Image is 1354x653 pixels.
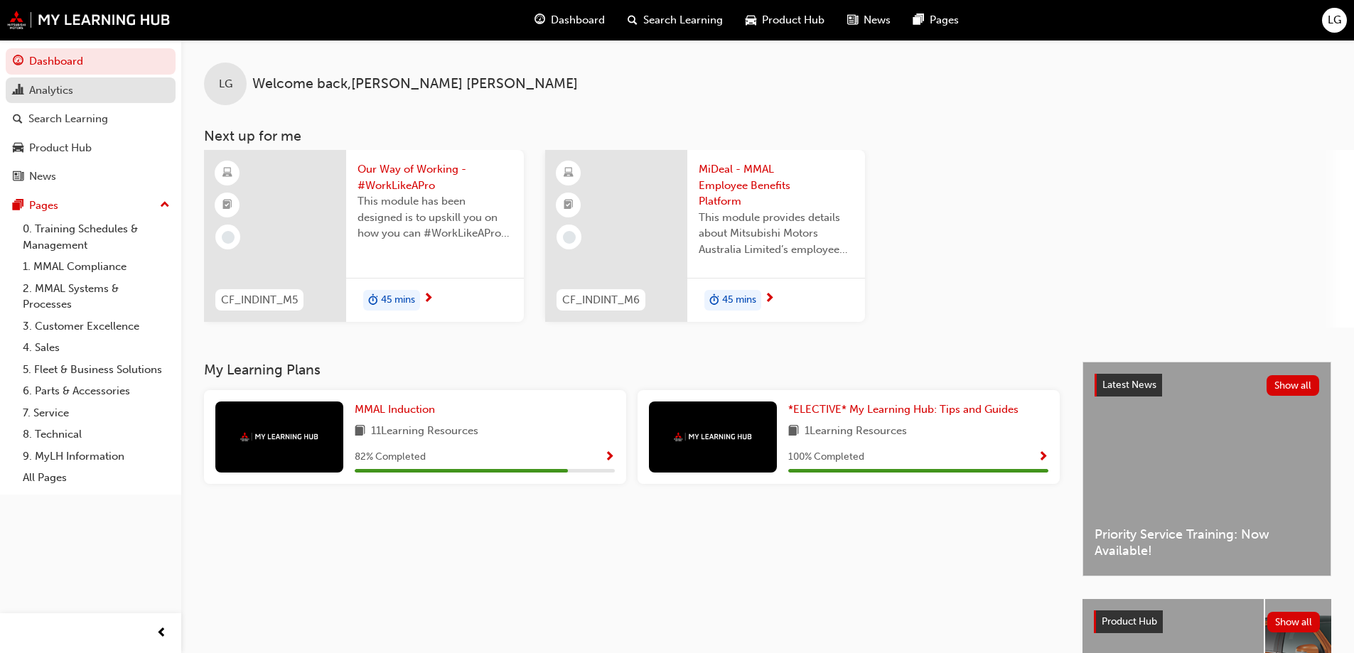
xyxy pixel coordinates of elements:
span: news-icon [847,11,858,29]
button: Pages [6,193,176,219]
span: car-icon [746,11,756,29]
div: Product Hub [29,140,92,156]
span: LG [219,76,232,92]
a: Product HubShow all [1094,610,1320,633]
a: Latest NewsShow all [1095,374,1319,396]
a: 2. MMAL Systems & Processes [17,278,176,315]
span: car-icon [13,142,23,155]
a: pages-iconPages [902,6,970,35]
div: News [29,168,56,185]
span: learningResourceType_ELEARNING-icon [222,164,232,183]
a: Dashboard [6,48,176,75]
span: MiDeal - MMAL Employee Benefits Platform [699,161,854,210]
a: MMAL Induction [355,401,441,418]
button: Show all [1267,375,1320,396]
span: MMAL Induction [355,403,435,416]
span: learningRecordVerb_NONE-icon [222,231,235,244]
button: Show Progress [604,448,615,466]
span: Dashboard [551,12,605,28]
span: *ELECTIVE* My Learning Hub: Tips and Guides [788,403,1019,416]
a: News [6,163,176,190]
a: 7. Service [17,402,176,424]
a: Search Learning [6,106,176,132]
button: Show Progress [1038,448,1048,466]
span: pages-icon [13,200,23,212]
span: This module provides details about Mitsubishi Motors Australia Limited’s employee benefits platfo... [699,210,854,258]
span: search-icon [13,113,23,126]
span: learningRecordVerb_NONE-icon [563,231,576,244]
a: 0. Training Schedules & Management [17,218,176,256]
span: booktick-icon [222,196,232,215]
span: Show Progress [1038,451,1048,464]
span: LG [1328,12,1341,28]
a: news-iconNews [836,6,902,35]
a: 3. Customer Excellence [17,315,176,338]
a: Latest NewsShow allPriority Service Training: Now Available! [1082,362,1331,576]
a: *ELECTIVE* My Learning Hub: Tips and Guides [788,401,1024,418]
a: search-iconSearch Learning [616,6,734,35]
span: news-icon [13,171,23,183]
button: Show all [1267,612,1321,632]
span: Priority Service Training: Now Available! [1095,527,1319,558]
span: up-icon [160,196,170,215]
span: Search Learning [643,12,723,28]
span: CF_INDINT_M5 [221,292,298,308]
span: book-icon [355,423,365,441]
a: All Pages [17,467,176,489]
span: Show Progress [604,451,615,464]
span: 1 Learning Resources [805,423,907,441]
span: Welcome back , [PERSON_NAME] [PERSON_NAME] [252,76,578,92]
span: prev-icon [156,625,167,642]
a: 9. MyLH Information [17,446,176,468]
span: 45 mins [722,292,756,308]
span: Our Way of Working - #WorkLikeAPro [358,161,512,193]
a: CF_INDINT_M6MiDeal - MMAL Employee Benefits PlatformThis module provides details about Mitsubishi... [545,150,865,322]
img: mmal [674,432,752,441]
span: pages-icon [913,11,924,29]
span: Product Hub [762,12,824,28]
button: LG [1322,8,1347,33]
span: This module has been designed is to upskill you on how you can #WorkLikeAPro at Mitsubishi Motors... [358,193,512,242]
img: mmal [7,11,171,29]
span: Latest News [1102,379,1156,391]
span: News [864,12,891,28]
div: Pages [29,198,58,214]
span: Pages [930,12,959,28]
span: guage-icon [534,11,545,29]
a: Analytics [6,77,176,104]
a: Product Hub [6,135,176,161]
span: next-icon [764,293,775,306]
span: 82 % Completed [355,449,426,465]
a: 4. Sales [17,337,176,359]
a: 5. Fleet & Business Solutions [17,359,176,381]
a: car-iconProduct Hub [734,6,836,35]
span: next-icon [423,293,434,306]
button: DashboardAnalyticsSearch LearningProduct HubNews [6,45,176,193]
div: Analytics [29,82,73,99]
img: mmal [240,432,318,441]
span: learningResourceType_ELEARNING-icon [564,164,574,183]
div: Search Learning [28,111,108,127]
span: search-icon [628,11,638,29]
span: duration-icon [709,291,719,310]
span: book-icon [788,423,799,441]
h3: My Learning Plans [204,362,1060,378]
a: guage-iconDashboard [523,6,616,35]
span: chart-icon [13,85,23,97]
a: CF_INDINT_M5Our Way of Working - #WorkLikeAProThis module has been designed is to upskill you on ... [204,150,524,322]
span: 100 % Completed [788,449,864,465]
h3: Next up for me [181,128,1354,144]
a: 1. MMAL Compliance [17,256,176,278]
a: 8. Technical [17,423,176,446]
span: booktick-icon [564,196,574,215]
span: CF_INDINT_M6 [562,292,640,308]
span: 11 Learning Resources [371,423,478,441]
span: guage-icon [13,55,23,68]
span: duration-icon [368,291,378,310]
a: 6. Parts & Accessories [17,380,176,402]
span: 45 mins [381,292,415,308]
span: Product Hub [1102,615,1157,627]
